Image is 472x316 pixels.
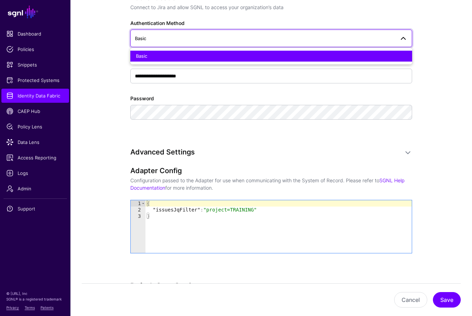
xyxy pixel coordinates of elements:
[1,89,69,103] a: Identity Data Fabric
[135,36,146,41] span: Basic
[1,104,69,118] a: CAEP Hub
[130,148,398,156] h3: Advanced Settings
[41,305,54,310] a: Patents
[1,27,69,41] a: Dashboard
[130,4,412,11] p: Connect to Jira and allow SGNL to access your organization’s data
[130,177,412,191] p: Configuration passed to the Adapter for use when communicating with the System of Record. Please ...
[131,207,145,213] div: 2
[1,135,69,149] a: Data Lens
[25,305,35,310] a: Terms
[6,61,64,68] span: Snippets
[6,108,64,115] span: CAEP Hub
[4,4,66,20] a: SGNL
[6,296,64,302] p: SGNL® is a registered trademark
[136,53,147,59] span: Basic
[6,46,64,53] span: Policies
[130,95,154,102] label: Password
[1,120,69,134] a: Policy Lens
[433,292,461,308] button: Save
[1,58,69,72] a: Snippets
[6,170,64,177] span: Logs
[394,292,427,308] button: Cancel
[6,92,64,99] span: Identity Data Fabric
[1,42,69,56] a: Policies
[1,73,69,87] a: Protected Systems
[6,305,19,310] a: Privacy
[6,123,64,130] span: Policy Lens
[130,166,412,175] h3: Adapter Config
[1,151,69,165] a: Access Reporting
[6,154,64,161] span: Access Reporting
[6,30,64,37] span: Dashboard
[1,166,69,180] a: Logs
[131,200,145,207] div: 1
[1,182,69,196] a: Admin
[130,19,185,27] label: Authentication Method
[130,282,412,290] h3: Default Sync Settings
[130,177,404,191] a: SGNL Help Documentation
[6,139,64,146] span: Data Lens
[130,51,412,62] button: Basic
[6,205,64,212] span: Support
[6,291,64,296] p: © [URL], Inc
[141,200,145,207] span: Toggle code folding, rows 1 through 3
[6,185,64,192] span: Admin
[131,213,145,219] div: 3
[6,77,64,84] span: Protected Systems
